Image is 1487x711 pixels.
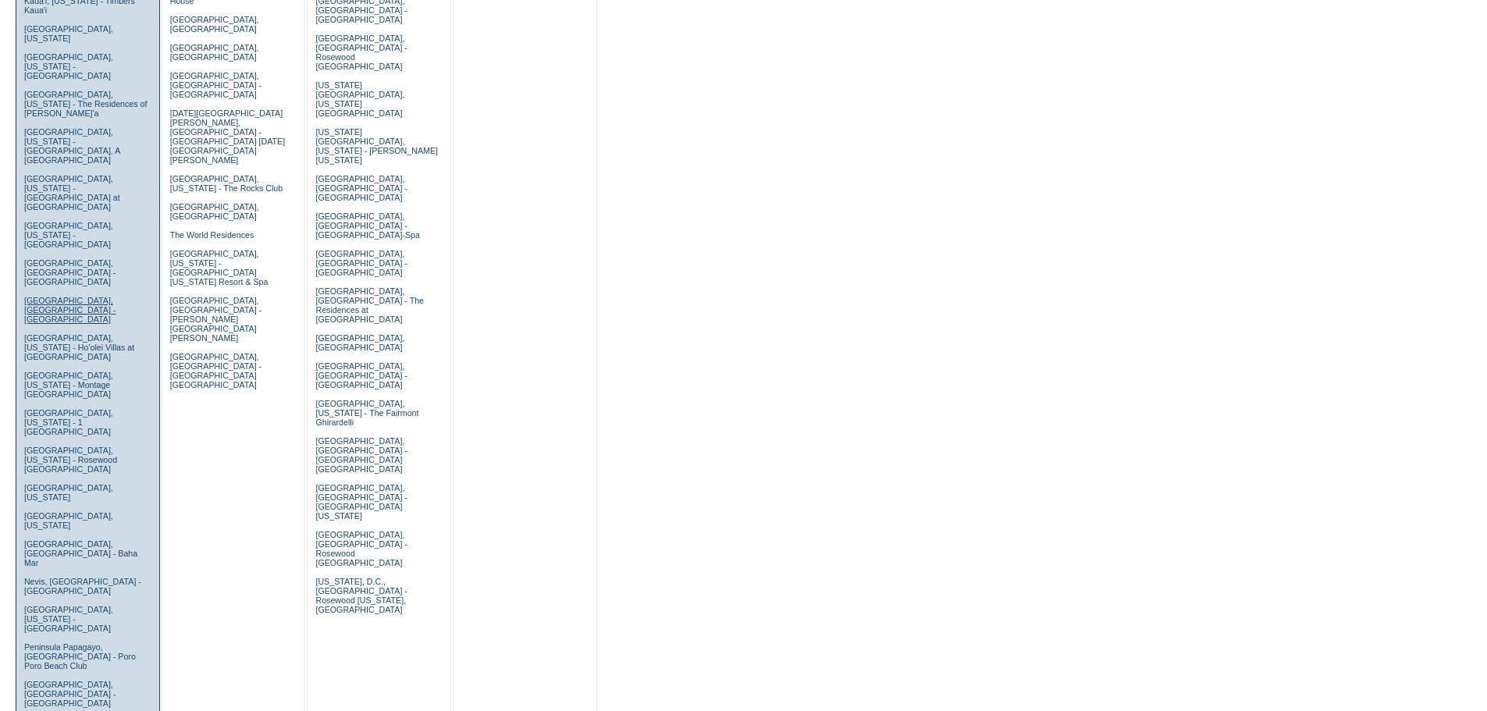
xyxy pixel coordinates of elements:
[24,511,113,530] a: [GEOGRAPHIC_DATA], [US_STATE]
[315,530,407,567] a: [GEOGRAPHIC_DATA], [GEOGRAPHIC_DATA] - Rosewood [GEOGRAPHIC_DATA]
[24,680,116,708] a: [GEOGRAPHIC_DATA], [GEOGRAPHIC_DATA] - [GEOGRAPHIC_DATA]
[24,24,113,43] a: [GEOGRAPHIC_DATA], [US_STATE]
[315,249,407,277] a: [GEOGRAPHIC_DATA], [GEOGRAPHIC_DATA] - [GEOGRAPHIC_DATA]
[315,80,404,118] a: [US_STATE][GEOGRAPHIC_DATA], [US_STATE][GEOGRAPHIC_DATA]
[315,212,419,240] a: [GEOGRAPHIC_DATA], [GEOGRAPHIC_DATA] - [GEOGRAPHIC_DATA]-Spa
[315,436,407,474] a: [GEOGRAPHIC_DATA], [GEOGRAPHIC_DATA] - [GEOGRAPHIC_DATA] [GEOGRAPHIC_DATA]
[315,399,418,427] a: [GEOGRAPHIC_DATA], [US_STATE] - The Fairmont Ghirardelli
[315,34,407,71] a: [GEOGRAPHIC_DATA], [GEOGRAPHIC_DATA] - Rosewood [GEOGRAPHIC_DATA]
[24,539,137,567] a: [GEOGRAPHIC_DATA], [GEOGRAPHIC_DATA] - Baha Mar
[170,174,283,193] a: [GEOGRAPHIC_DATA], [US_STATE] - The Rocks Club
[315,577,407,614] a: [US_STATE], D.C., [GEOGRAPHIC_DATA] - Rosewood [US_STATE], [GEOGRAPHIC_DATA]
[170,230,254,240] a: The World Residences
[24,127,120,165] a: [GEOGRAPHIC_DATA], [US_STATE] - [GEOGRAPHIC_DATA], A [GEOGRAPHIC_DATA]
[24,605,113,633] a: [GEOGRAPHIC_DATA], [US_STATE] - [GEOGRAPHIC_DATA]
[170,15,259,34] a: [GEOGRAPHIC_DATA], [GEOGRAPHIC_DATA]
[24,221,113,249] a: [GEOGRAPHIC_DATA], [US_STATE] - [GEOGRAPHIC_DATA]
[315,333,404,352] a: [GEOGRAPHIC_DATA], [GEOGRAPHIC_DATA]
[170,71,261,99] a: [GEOGRAPHIC_DATA], [GEOGRAPHIC_DATA] - [GEOGRAPHIC_DATA]
[170,202,259,221] a: [GEOGRAPHIC_DATA], [GEOGRAPHIC_DATA]
[170,352,261,389] a: [GEOGRAPHIC_DATA], [GEOGRAPHIC_DATA] - [GEOGRAPHIC_DATA] [GEOGRAPHIC_DATA]
[24,333,134,361] a: [GEOGRAPHIC_DATA], [US_STATE] - Ho'olei Villas at [GEOGRAPHIC_DATA]
[24,52,113,80] a: [GEOGRAPHIC_DATA], [US_STATE] - [GEOGRAPHIC_DATA]
[24,642,136,670] a: Peninsula Papagayo, [GEOGRAPHIC_DATA] - Poro Poro Beach Club
[24,90,148,118] a: [GEOGRAPHIC_DATA], [US_STATE] - The Residences of [PERSON_NAME]'a
[315,361,407,389] a: [GEOGRAPHIC_DATA], [GEOGRAPHIC_DATA] - [GEOGRAPHIC_DATA]
[24,483,113,502] a: [GEOGRAPHIC_DATA], [US_STATE]
[24,446,117,474] a: [GEOGRAPHIC_DATA], [US_STATE] - Rosewood [GEOGRAPHIC_DATA]
[24,371,113,399] a: [GEOGRAPHIC_DATA], [US_STATE] - Montage [GEOGRAPHIC_DATA]
[24,408,113,436] a: [GEOGRAPHIC_DATA], [US_STATE] - 1 [GEOGRAPHIC_DATA]
[170,108,285,165] a: [DATE][GEOGRAPHIC_DATA][PERSON_NAME], [GEOGRAPHIC_DATA] - [GEOGRAPHIC_DATA] [DATE][GEOGRAPHIC_DAT...
[315,483,407,521] a: [GEOGRAPHIC_DATA], [GEOGRAPHIC_DATA] - [GEOGRAPHIC_DATA] [US_STATE]
[170,249,269,286] a: [GEOGRAPHIC_DATA], [US_STATE] - [GEOGRAPHIC_DATA] [US_STATE] Resort & Spa
[24,174,120,212] a: [GEOGRAPHIC_DATA], [US_STATE] - [GEOGRAPHIC_DATA] at [GEOGRAPHIC_DATA]
[24,258,116,286] a: [GEOGRAPHIC_DATA], [GEOGRAPHIC_DATA] - [GEOGRAPHIC_DATA]
[170,296,261,343] a: [GEOGRAPHIC_DATA], [GEOGRAPHIC_DATA] - [PERSON_NAME][GEOGRAPHIC_DATA][PERSON_NAME]
[315,286,424,324] a: [GEOGRAPHIC_DATA], [GEOGRAPHIC_DATA] - The Residences at [GEOGRAPHIC_DATA]
[170,43,259,62] a: [GEOGRAPHIC_DATA], [GEOGRAPHIC_DATA]
[24,296,116,324] a: [GEOGRAPHIC_DATA], [GEOGRAPHIC_DATA] - [GEOGRAPHIC_DATA]
[315,174,407,202] a: [GEOGRAPHIC_DATA], [GEOGRAPHIC_DATA] - [GEOGRAPHIC_DATA]
[315,127,438,165] a: [US_STATE][GEOGRAPHIC_DATA], [US_STATE] - [PERSON_NAME] [US_STATE]
[24,577,141,595] a: Nevis, [GEOGRAPHIC_DATA] - [GEOGRAPHIC_DATA]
